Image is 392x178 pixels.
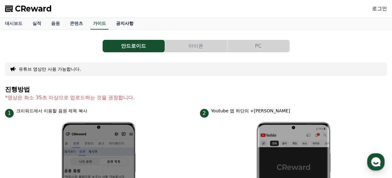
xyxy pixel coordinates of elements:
[211,108,290,114] p: Youtube 앱 하단의 +[PERSON_NAME]
[15,4,52,14] span: CReward
[5,94,387,101] p: *영상은 최소 35초 이상으로 업로드하는 것을 권장합니다.
[16,108,87,114] p: 크리워드에서 이용할 음원 제목 복사
[5,86,387,93] h4: 진행방법
[2,126,41,142] a: 홈
[90,18,109,30] a: 가이드
[165,40,227,52] button: 아이폰
[96,136,104,141] span: 설정
[200,109,209,118] span: 2
[372,5,387,12] a: 로그인
[103,40,165,52] button: 안드로이드
[19,66,81,72] button: 유튜브 영상만 사용 가능합니다.
[27,18,46,30] a: 실적
[5,109,14,118] span: 1
[80,126,120,142] a: 설정
[227,40,289,52] button: PC
[111,18,138,30] a: 공지사항
[5,4,52,14] a: CReward
[57,136,65,141] span: 대화
[65,18,88,30] a: 콘텐츠
[20,136,23,141] span: 홈
[41,126,80,142] a: 대화
[46,18,65,30] a: 음원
